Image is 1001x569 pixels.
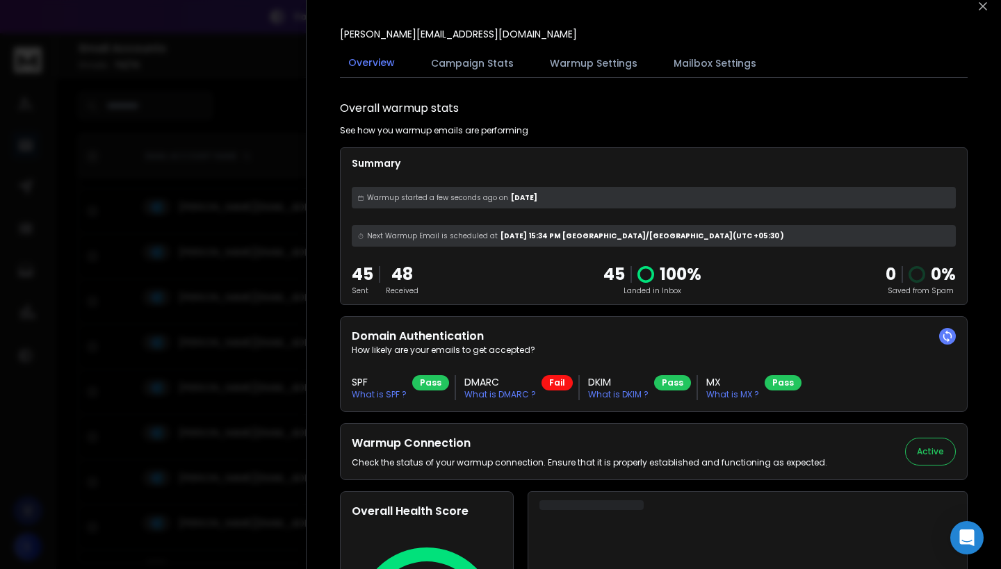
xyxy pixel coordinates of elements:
div: Pass [765,375,801,390]
button: Mailbox Settings [665,48,765,79]
span: Next Warmup Email is scheduled at [367,231,498,241]
strong: 0 [886,263,896,286]
div: Pass [412,375,449,390]
p: 48 [386,263,418,286]
div: Fail [542,375,573,390]
h3: MX [706,375,759,389]
h3: SPF [352,375,407,389]
h2: Overall Health Score [352,503,502,520]
div: Open Intercom Messenger [950,521,984,554]
h2: Warmup Connection [352,435,827,452]
p: Summary [352,156,956,170]
div: Pass [654,375,691,390]
div: [DATE] 15:34 PM [GEOGRAPHIC_DATA]/[GEOGRAPHIC_DATA] (UTC +05:30 ) [352,225,956,247]
p: See how you warmup emails are performing [340,125,528,136]
p: What is DKIM ? [588,389,649,400]
div: [DATE] [352,187,956,208]
button: Active [905,438,956,465]
p: 0 % [931,263,956,286]
p: How likely are your emails to get accepted? [352,345,956,356]
h1: Overall warmup stats [340,100,459,117]
span: Warmup started a few seconds ago on [367,192,508,203]
p: [PERSON_NAME][EMAIL_ADDRESS][DOMAIN_NAME] [340,27,577,41]
p: Received [386,286,418,296]
p: 45 [352,263,373,286]
p: 100 % [660,263,701,286]
button: Overview [340,47,403,79]
p: Check the status of your warmup connection. Ensure that it is properly established and functionin... [352,457,827,468]
p: 45 [603,263,625,286]
p: Saved from Spam [886,286,956,296]
p: What is DMARC ? [464,389,536,400]
p: Sent [352,286,373,296]
button: Campaign Stats [423,48,522,79]
p: What is MX ? [706,389,759,400]
h3: DKIM [588,375,649,389]
button: Warmup Settings [542,48,646,79]
h3: DMARC [464,375,536,389]
p: What is SPF ? [352,389,407,400]
p: Landed in Inbox [603,286,701,296]
h2: Domain Authentication [352,328,956,345]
